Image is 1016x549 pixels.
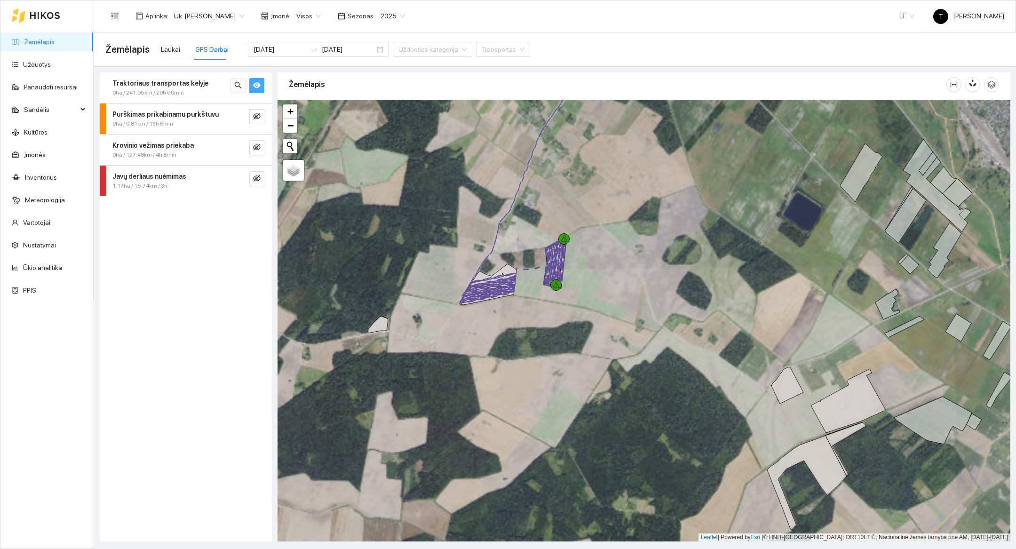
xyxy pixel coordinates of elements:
[24,38,55,46] a: Žemėlapis
[112,151,176,159] span: 0ha / 127.48km / 4h 8min
[283,160,304,181] a: Layers
[338,12,345,20] span: calendar
[195,44,229,55] div: GPS Darbai
[310,46,318,53] span: swap-right
[287,105,294,117] span: +
[23,241,56,249] a: Nustatymai
[249,171,264,186] button: eye-invisible
[112,88,184,97] span: 0ha / 241.95km / 20h 50min
[289,71,946,98] div: Žemėlapis
[135,12,143,20] span: layout
[112,111,219,118] strong: Purškimas prikabinamu purkštuvu
[253,112,261,121] span: eye-invisible
[174,9,244,23] span: Ūk. Sigitas Krivickas
[381,9,405,23] span: 2025
[249,140,264,155] button: eye-invisible
[145,11,168,21] span: Aplinka :
[234,81,242,90] span: search
[24,151,46,159] a: Įmonės
[261,12,269,20] span: shop
[701,534,718,541] a: Leaflet
[253,175,261,183] span: eye-invisible
[105,42,150,57] span: Žemėlapis
[100,135,272,165] div: Krovinio vežimas priekaba0ha / 127.48km / 4h 8mineye-invisible
[946,77,961,92] button: column-width
[698,533,1010,541] div: | Powered by © HNIT-[GEOGRAPHIC_DATA]; ORT10LT ©, Nacionalinė žemės tarnyba prie AM, [DATE]-[DATE]
[253,143,261,152] span: eye-invisible
[161,44,180,55] div: Laukai
[25,174,57,181] a: Inventorius
[751,534,761,541] a: Esri
[287,119,294,131] span: −
[24,100,78,119] span: Sandėlis
[105,7,124,25] button: menu-fold
[23,286,36,294] a: PPIS
[939,9,943,24] span: T
[100,72,272,103] div: Traktoriaus transportas kelyje0ha / 241.95km / 20h 50minsearcheye
[23,219,50,226] a: Vartotojai
[100,103,272,134] div: Purškimas prikabinamu purkštuvu0ha / 0.81km / 13h 6mineye-invisible
[23,264,62,271] a: Ūkio analitika
[25,196,65,204] a: Meteorologija
[24,128,48,136] a: Kultūros
[933,12,1004,20] span: [PERSON_NAME]
[112,142,194,149] strong: Krovinio vežimas priekaba
[762,534,763,541] span: |
[24,83,78,91] a: Panaudoti resursai
[899,9,914,23] span: LT
[283,119,297,133] a: Zoom out
[230,78,246,93] button: search
[100,166,272,196] div: Javų derliaus nuėmimas1.17ha / 15.74km / 3heye-invisible
[112,80,208,87] strong: Traktoriaus transportas kelyje
[111,12,119,20] span: menu-fold
[271,11,291,21] span: Įmonė :
[283,139,297,153] button: Initiate a new search
[23,61,51,68] a: Užduotys
[254,44,307,55] input: Pradžios data
[283,104,297,119] a: Zoom in
[112,182,167,191] span: 1.17ha / 15.74km / 3h
[348,11,375,21] span: Sezonas :
[249,109,264,124] button: eye-invisible
[296,9,321,23] span: Visos
[322,44,375,55] input: Pabaigos data
[310,46,318,53] span: to
[249,78,264,93] button: eye
[112,119,173,128] span: 0ha / 0.81km / 13h 6min
[112,173,186,180] strong: Javų derliaus nuėmimas
[947,81,961,88] span: column-width
[253,81,261,90] span: eye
